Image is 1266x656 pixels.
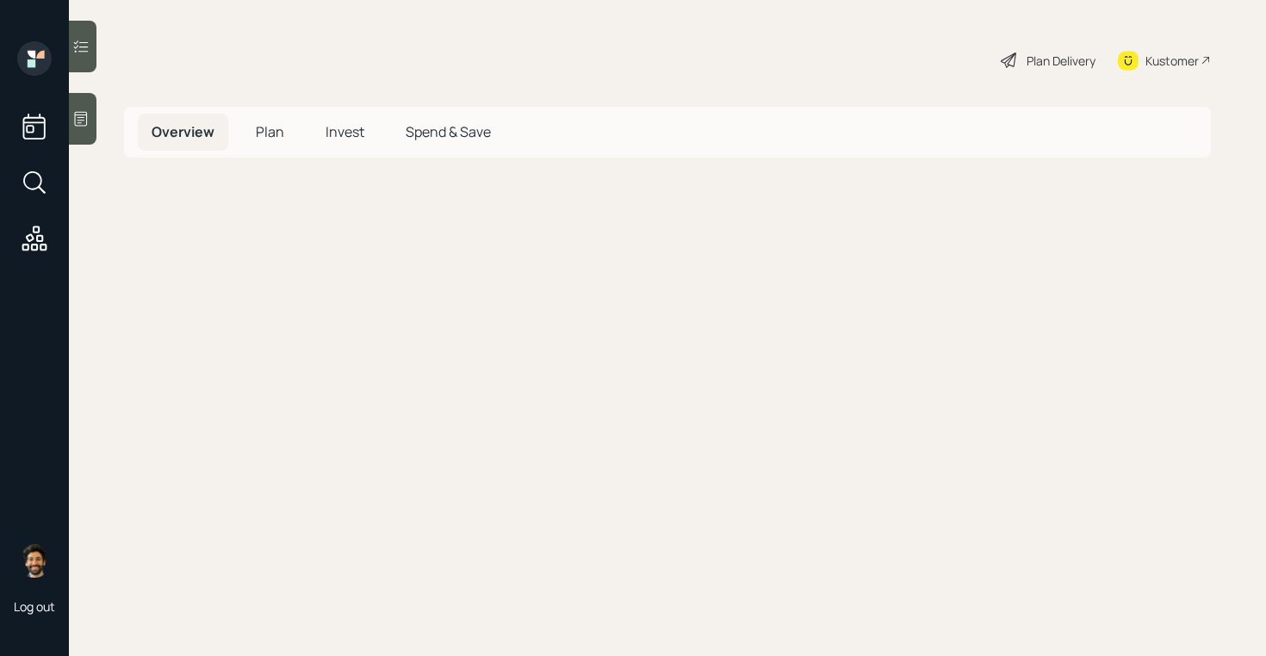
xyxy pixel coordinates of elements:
[14,598,55,615] div: Log out
[152,122,214,141] span: Overview
[17,543,52,578] img: eric-schwartz-headshot.png
[326,122,364,141] span: Invest
[1027,52,1095,70] div: Plan Delivery
[406,122,491,141] span: Spend & Save
[256,122,284,141] span: Plan
[1145,52,1199,70] div: Kustomer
